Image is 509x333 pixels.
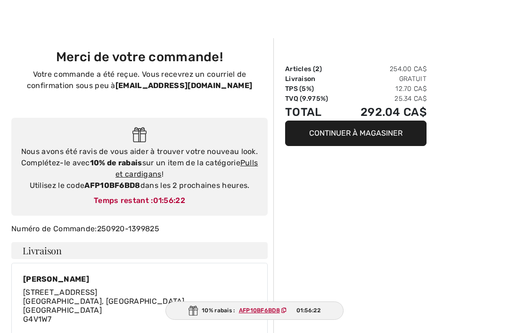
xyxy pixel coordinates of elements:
[21,195,258,206] div: Temps restant :
[285,64,341,74] td: Articles ( )
[90,158,142,167] strong: 10% de rabais
[189,306,198,316] img: Gift.svg
[285,94,341,104] td: TVQ (9.975%)
[115,81,252,90] strong: [EMAIL_ADDRESS][DOMAIN_NAME]
[165,301,344,320] div: 10% rabais :
[315,65,320,73] span: 2
[341,84,427,94] td: 12.70 CA$
[17,69,262,91] p: Votre commande a été reçue. Vous recevrez un courriel de confirmation sous peu à
[296,306,320,315] span: 01:56:22
[341,64,427,74] td: 254.00 CA$
[153,196,185,205] span: 01:56:22
[17,49,262,65] h3: Merci de votre commande!
[6,223,273,235] div: Numéro de Commande:
[341,104,427,121] td: 292.04 CA$
[23,275,256,284] div: [PERSON_NAME]
[132,127,147,143] img: Gift.svg
[285,104,341,121] td: Total
[97,224,159,233] a: 250920-1399825
[84,181,140,190] strong: AFP10BF6BD8
[285,84,341,94] td: TPS (5%)
[239,307,280,314] ins: AFP10BF6BD8
[285,74,341,84] td: Livraison
[285,121,427,146] button: Continuer à magasiner
[23,288,187,324] span: [STREET_ADDRESS] [GEOGRAPHIC_DATA], [GEOGRAPHIC_DATA], [GEOGRAPHIC_DATA] G4V1W7
[21,146,258,191] div: Nous avons été ravis de vous aider à trouver votre nouveau look. Complétez-le avec sur un item de...
[341,74,427,84] td: Gratuit
[11,242,268,259] h4: Livraison
[341,94,427,104] td: 25.34 CA$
